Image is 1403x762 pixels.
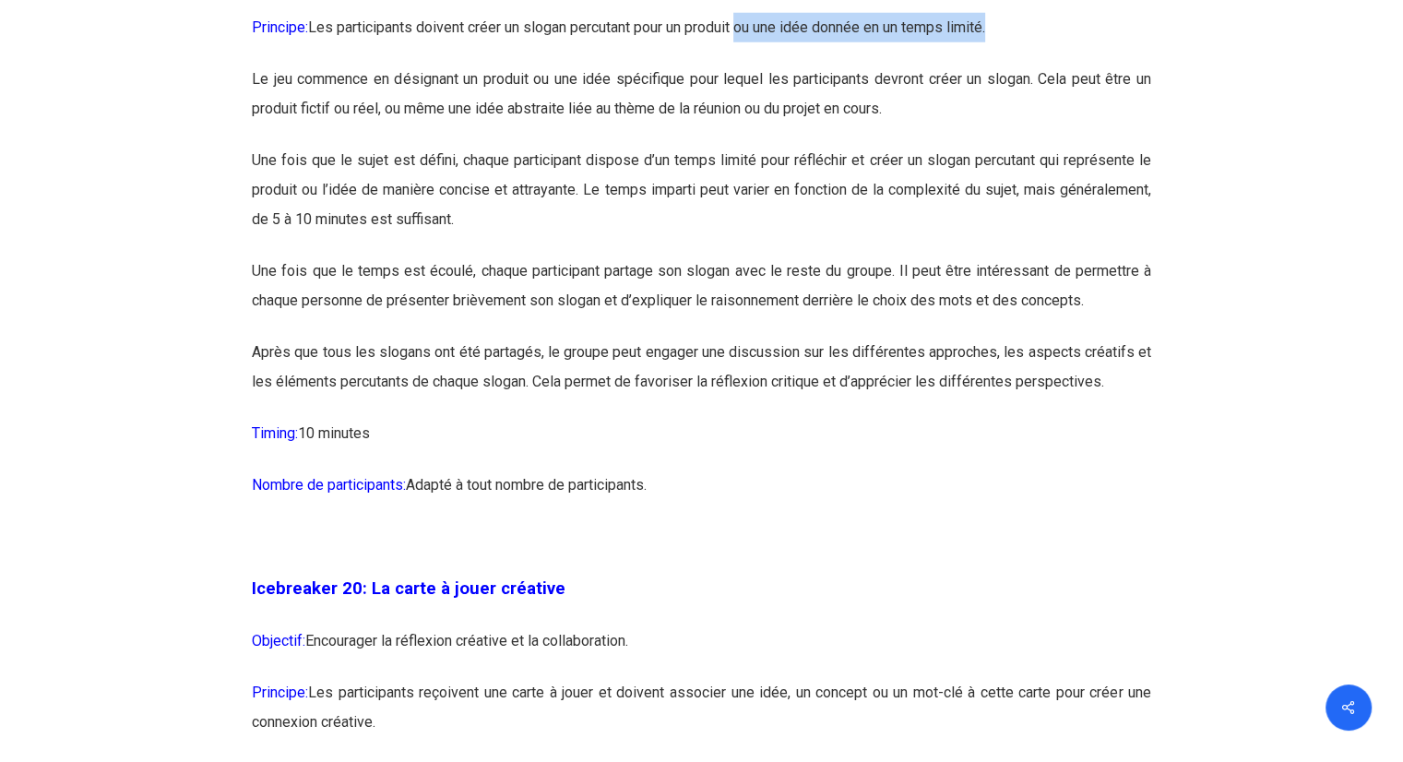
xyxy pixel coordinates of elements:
p: Encourager la réflexion créative et la collaboration. [252,626,1151,678]
p: Après que tous les slogans ont été partagés, le groupe peut engager une discussion sur les différ... [252,338,1151,419]
p: Adapté à tout nombre de participants. [252,470,1151,522]
span: Timing: [252,424,298,442]
span: Nombre de participants: [252,476,406,494]
p: Le jeu commence en désignant un produit ou une idée spécifique pour lequel les participants devro... [252,65,1151,146]
p: 10 minutes [252,419,1151,470]
span: Principe: [252,18,308,36]
p: Une fois que le sujet est défini, chaque participant dispose d’un temps limité pour réfléchir et ... [252,146,1151,256]
p: Une fois que le temps est écoulé, chaque participant partage son slogan avec le reste du groupe. ... [252,256,1151,338]
span: Principe: [252,684,308,701]
p: Les participants doivent créer un slogan percutant pour un produit ou une idée donnée en un temps... [252,13,1151,65]
span: Icebreaker 20: La carte à jouer créative [252,578,565,599]
span: Objectif: [252,632,305,649]
p: Les participants reçoivent une carte à jouer et doivent associer une idée, un concept ou un mot-c... [252,678,1151,759]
